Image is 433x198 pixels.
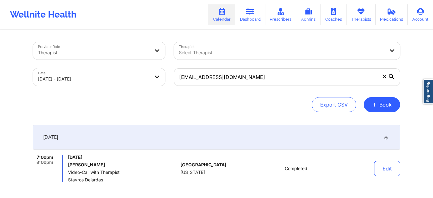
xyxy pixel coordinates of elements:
[285,166,307,171] span: Completed
[68,170,178,175] span: Video-Call with Therapist
[347,4,376,25] a: Therapists
[235,4,265,25] a: Dashboard
[372,103,377,106] span: +
[208,4,235,25] a: Calendar
[36,160,53,165] span: 8:00pm
[374,161,400,176] button: Edit
[312,97,356,112] button: Export CSV
[423,79,433,104] a: Report Bug
[180,170,205,175] span: [US_STATE]
[321,4,347,25] a: Coaches
[68,177,178,182] span: Stavros Delardas
[38,46,149,60] div: Therapist
[180,162,226,167] span: [GEOGRAPHIC_DATA]
[408,4,433,25] a: Account
[37,155,53,160] span: 7:00pm
[174,68,400,86] input: Search by patient email
[376,4,408,25] a: Medications
[296,4,321,25] a: Admins
[68,162,178,167] h6: [PERSON_NAME]
[43,134,58,140] span: [DATE]
[265,4,296,25] a: Prescribers
[68,155,178,160] span: [DATE]
[38,72,149,86] div: [DATE] - [DATE]
[364,97,400,112] button: +Book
